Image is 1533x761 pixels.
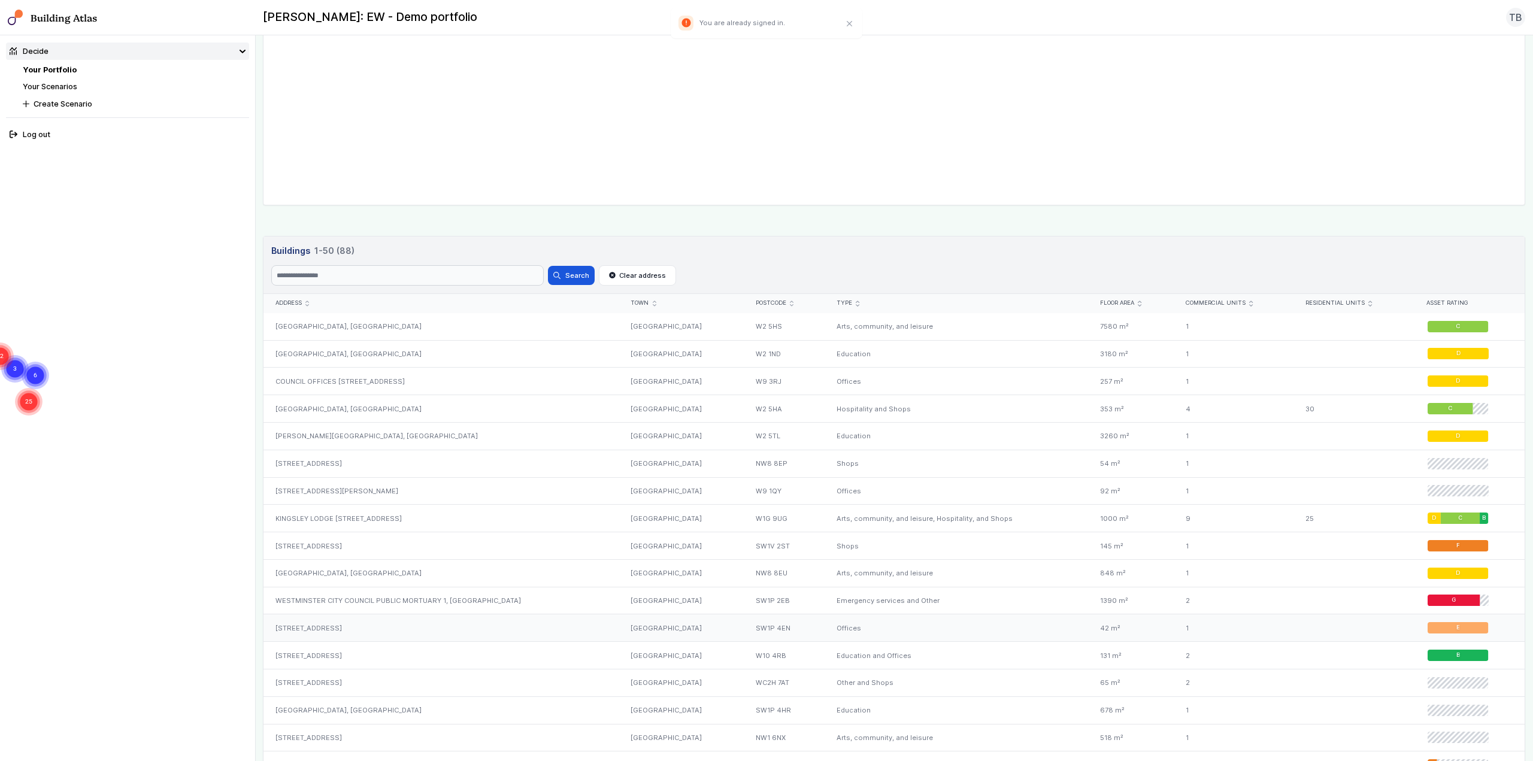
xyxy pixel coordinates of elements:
[619,587,744,614] div: [GEOGRAPHIC_DATA]
[1174,422,1294,450] div: 1
[19,95,249,113] button: Create Scenario
[619,313,744,340] div: [GEOGRAPHIC_DATA]
[263,395,619,423] div: [GEOGRAPHIC_DATA], [GEOGRAPHIC_DATA]
[744,532,825,560] div: SW1V 2ST
[1174,724,1294,751] div: 1
[1305,299,1401,307] div: Residential units
[1506,8,1525,27] button: TB
[825,340,1089,368] div: Education
[825,422,1089,450] div: Education
[744,450,825,477] div: NW8 8EP
[619,724,744,751] div: [GEOGRAPHIC_DATA]
[1174,368,1294,395] div: 1
[263,724,619,751] div: [STREET_ADDRESS]
[548,266,595,285] button: Search
[1089,642,1174,669] div: 131 m²
[825,477,1089,505] div: Offices
[825,450,1089,477] div: Shops
[744,395,825,423] div: W2 5HA
[744,724,825,751] div: NW1 6NX
[1174,642,1294,669] div: 2
[1456,651,1460,659] span: B
[271,244,1517,257] h3: Buildings
[825,669,1089,697] div: Other and Shops
[1456,432,1460,440] span: D
[699,18,785,28] p: You are already signed in.
[825,587,1089,614] div: Emergency services and Other
[1186,299,1283,307] div: Commercial units
[1089,587,1174,614] div: 1390 m²
[1452,597,1456,605] span: G
[619,696,744,724] div: [GEOGRAPHIC_DATA]
[263,614,619,642] div: [STREET_ADDRESS]
[1089,669,1174,697] div: 65 m²
[1456,569,1460,577] span: D
[744,313,825,340] div: W2 5HS
[263,642,1525,669] a: [STREET_ADDRESS][GEOGRAPHIC_DATA]W10 4RBEducation and Offices131 m²2B
[1174,587,1294,614] div: 2
[263,669,619,697] div: [STREET_ADDRESS]
[1509,10,1522,25] span: TB
[825,724,1089,751] div: Arts, community, and leisure
[263,669,1525,697] a: [STREET_ADDRESS][GEOGRAPHIC_DATA]WC2H 7ATOther and Shops65 m²2
[619,642,744,669] div: [GEOGRAPHIC_DATA]
[263,10,477,25] h2: [PERSON_NAME]: EW - Demo portfolio
[825,368,1089,395] div: Offices
[1174,669,1294,697] div: 2
[263,395,1525,423] a: [GEOGRAPHIC_DATA], [GEOGRAPHIC_DATA][GEOGRAPHIC_DATA]W2 5HAHospitality and Shops353 m²430C
[275,299,608,307] div: Address
[825,614,1089,642] div: Offices
[1089,368,1174,395] div: 257 m²
[263,450,619,477] div: [STREET_ADDRESS]
[23,82,77,91] a: Your Scenarios
[619,340,744,368] div: [GEOGRAPHIC_DATA]
[263,505,1525,532] a: KINGSLEY LODGE [STREET_ADDRESS][GEOGRAPHIC_DATA]W1G 9UGArts, community, and leisure, Hospitality,...
[263,340,619,368] div: [GEOGRAPHIC_DATA], [GEOGRAPHIC_DATA]
[1089,422,1174,450] div: 3260 m²
[825,313,1089,340] div: Arts, community, and leisure
[619,505,744,532] div: [GEOGRAPHIC_DATA]
[631,299,732,307] div: Town
[263,422,619,450] div: [PERSON_NAME][GEOGRAPHIC_DATA], [GEOGRAPHIC_DATA]
[263,696,619,724] div: [GEOGRAPHIC_DATA], [GEOGRAPHIC_DATA]
[1089,313,1174,340] div: 7580 m²
[756,299,814,307] div: Postcode
[1100,299,1163,307] div: Floor area
[619,669,744,697] div: [GEOGRAPHIC_DATA]
[825,505,1089,532] div: Arts, community, and leisure, Hospitality, and Shops
[263,477,1525,505] a: [STREET_ADDRESS][PERSON_NAME][GEOGRAPHIC_DATA]W9 1QYOffices92 m²1
[1294,395,1413,423] div: 30
[1174,614,1294,642] div: 1
[744,696,825,724] div: SW1P 4HR
[6,126,249,143] button: Log out
[744,505,825,532] div: W1G 9UG
[1174,395,1294,423] div: 4
[825,559,1089,587] div: Arts, community, and leisure
[619,559,744,587] div: [GEOGRAPHIC_DATA]
[10,46,49,57] div: Decide
[263,559,619,587] div: [GEOGRAPHIC_DATA], [GEOGRAPHIC_DATA]
[1174,313,1294,340] div: 1
[263,313,1525,340] a: [GEOGRAPHIC_DATA], [GEOGRAPHIC_DATA][GEOGRAPHIC_DATA]W2 5HSArts, community, and leisure7580 m²1C
[263,614,1525,642] a: [STREET_ADDRESS][GEOGRAPHIC_DATA]SW1P 4ENOffices42 m²1E
[1174,340,1294,368] div: 1
[1458,514,1462,522] span: C
[619,450,744,477] div: [GEOGRAPHIC_DATA]
[1089,395,1174,423] div: 353 m²
[23,65,77,74] a: Your Portfolio
[1089,450,1174,477] div: 54 m²
[837,299,1077,307] div: Type
[263,368,619,395] div: COUNCIL OFFICES [STREET_ADDRESS]
[744,669,825,697] div: WC2H 7AT
[263,587,619,614] div: WESTMINSTER CITY COUNCIL PUBLIC MORTUARY 1, [GEOGRAPHIC_DATA]
[1089,532,1174,560] div: 145 m²
[263,587,1525,614] a: WESTMINSTER CITY COUNCIL PUBLIC MORTUARY 1, [GEOGRAPHIC_DATA][GEOGRAPHIC_DATA]SW1P 2EBEmergency s...
[744,422,825,450] div: W2 5TL
[1089,505,1174,532] div: 1000 m²
[619,368,744,395] div: [GEOGRAPHIC_DATA]
[263,450,1525,477] a: [STREET_ADDRESS][GEOGRAPHIC_DATA]NW8 8EPShops54 m²1
[619,614,744,642] div: [GEOGRAPHIC_DATA]
[1426,299,1513,307] div: Asset rating
[1448,405,1452,413] span: C
[825,642,1089,669] div: Education and Offices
